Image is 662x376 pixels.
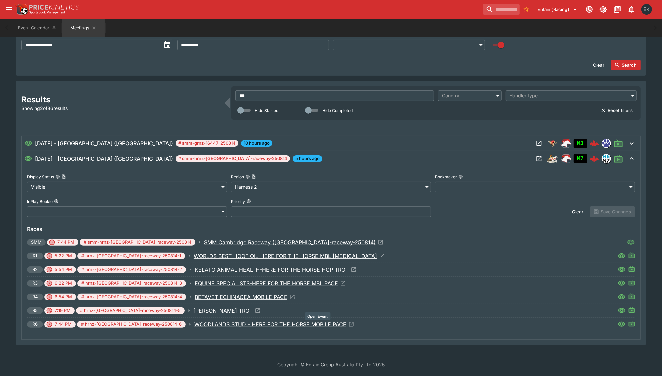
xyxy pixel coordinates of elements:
span: 5:22 PM [51,253,76,259]
h6: [DATE] - [GEOGRAPHIC_DATA] ([GEOGRAPHIC_DATA]) [35,155,173,163]
button: toggle date time picker [161,39,173,51]
button: No Bookmarks [521,4,532,15]
svg: Visible [618,293,626,301]
span: # hrnz-[GEOGRAPHIC_DATA]-raceway-250814-1 [77,253,185,259]
h6: Races [27,225,635,233]
svg: Visible [24,139,32,147]
svg: Live [614,154,623,163]
span: 7:44 PM [51,321,76,328]
p: WORLDS BEST HOOF OIL-HERE FOR THE HORSE MBL [MEDICAL_DATA] [194,252,377,260]
p: Hide Started [255,108,278,113]
a: Open Event [195,266,357,274]
span: 10 hours ago [241,140,272,147]
button: Open Meeting [534,138,544,149]
span: 5 hours ago [293,155,322,162]
div: Open Event [305,312,331,321]
button: Display StatusCopy To Clipboard [55,174,60,179]
img: grnz.png [602,139,611,148]
svg: Live [614,139,623,148]
div: Imported to Jetbet as CLOSE [574,139,587,148]
span: 5:54 PM [51,266,76,273]
p: KELATO ANIMAL HEALTH-HERE FOR THE HORSE HCP TROT [195,266,349,274]
p: Region [231,174,244,180]
button: Copy To Clipboard [61,174,66,179]
p: Priority [231,199,245,204]
span: # hrnz-[GEOGRAPHIC_DATA]-raceway-250814-6 [77,321,186,328]
p: InPlay Bookie [27,199,53,204]
img: Sportsbook Management [29,11,65,14]
div: ParallelRacing Handler [560,138,571,149]
div: harness_racing [547,153,558,164]
h2: Results [21,94,221,105]
span: R2 [28,266,42,273]
img: PriceKinetics Logo [15,3,28,16]
p: EQUINE SPECIALISTS-HERE FOR THE HORSE MBL PACE [195,279,338,287]
span: SMM [27,239,46,246]
button: open drawer [3,3,15,15]
img: logo-cerberus--red.svg [590,154,599,163]
span: # smm-grnz-16447-250814 [176,140,238,147]
span: # hrnz-[GEOGRAPHIC_DATA]-raceway-250814-5 [76,307,185,314]
span: 6:54 PM [51,294,76,300]
svg: Visible [618,252,626,260]
button: RegionCopy To Clipboard [245,174,250,179]
img: greyhound_racing.png [547,138,558,149]
div: Country [442,92,491,99]
div: Harness 2 [231,182,431,192]
p: Bookmaker [435,174,457,180]
div: ParallelRacing Handler [560,153,571,164]
img: hrnz.png [602,154,611,163]
div: Imported to Jetbet as CLOSE [574,154,587,163]
h6: [DATE] - [GEOGRAPHIC_DATA] ([GEOGRAPHIC_DATA]) [35,139,173,147]
p: WOODLANDS STUD - HERE FOR THE HORSE MOBILE PACE [194,320,346,328]
span: # hrnz-[GEOGRAPHIC_DATA]-raceway-250814-3 [77,280,186,287]
span: R4 [28,294,42,300]
span: # hrnz-[GEOGRAPHIC_DATA]-raceway-250814-2 [77,266,186,273]
svg: Live [628,320,635,327]
svg: Visible [627,238,635,246]
svg: Visible [24,155,32,163]
button: Clear [568,206,587,217]
input: search [483,4,520,15]
svg: Visible [618,307,626,315]
a: Open Event [194,320,354,328]
img: PriceKinetics [29,5,79,10]
p: SMM Cambridge Raceway ([GEOGRAPHIC_DATA]-raceway-250814) [204,238,376,246]
svg: Live [628,266,635,272]
button: Toggle light/dark mode [597,3,609,15]
svg: Live [628,279,635,286]
a: Open Event [204,238,384,246]
div: hrnz [602,154,611,163]
svg: Visible [618,279,626,287]
button: Notifications [625,3,637,15]
span: R6 [28,321,42,328]
img: logo-cerberus--red.svg [590,139,599,148]
img: harness_racing.png [547,153,558,164]
span: 7:19 PM [51,307,75,314]
button: InPlay Bookie [54,199,59,204]
a: Open Event [194,252,385,260]
div: Handler type [510,92,626,99]
a: Open Event [193,307,261,315]
button: Emily Kim [639,2,654,17]
button: Documentation [611,3,623,15]
span: 7:44 PM [53,239,78,246]
button: Bookmaker [458,174,463,179]
button: Meetings [62,19,105,37]
svg: Live [628,252,635,259]
span: # smm-hrnz-[GEOGRAPHIC_DATA]-raceway-250814 [176,155,290,162]
span: R3 [28,280,42,287]
p: Display Status [27,174,54,180]
svg: Live [628,307,635,313]
div: greyhound_racing [547,138,558,149]
a: Open Event [195,279,346,287]
a: Open Event [195,293,295,301]
img: racing.png [560,138,571,149]
svg: Live [628,293,635,300]
button: Priority [246,199,251,204]
span: R5 [28,307,42,314]
button: Connected to PK [583,3,595,15]
span: # hrnz-[GEOGRAPHIC_DATA]-raceway-250814-4 [77,294,186,300]
button: Reset filters [597,105,637,116]
span: # smm-hrnz-[GEOGRAPHIC_DATA]-raceway-250814 [80,239,195,246]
